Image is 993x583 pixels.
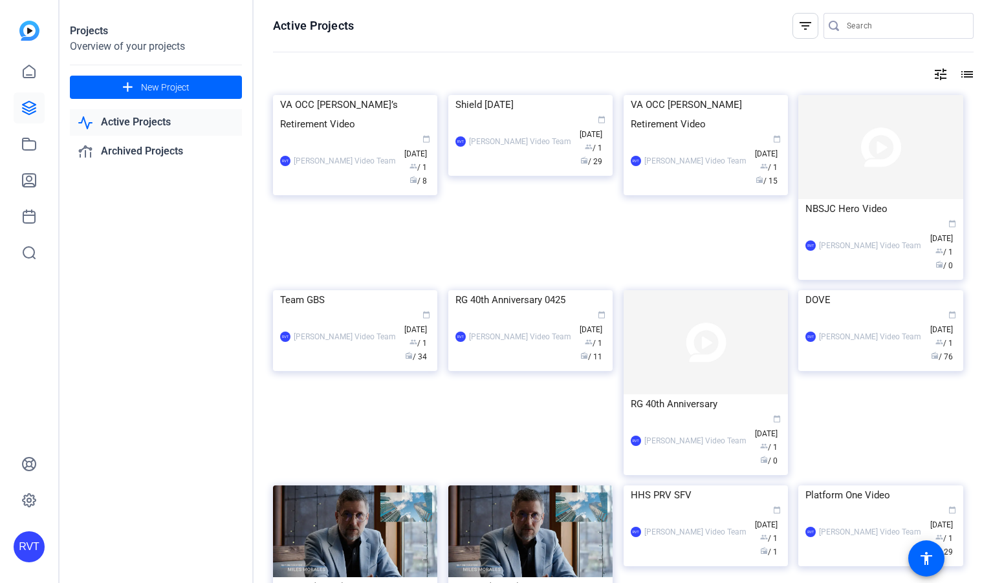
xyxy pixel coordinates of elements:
[70,76,242,99] button: New Project
[756,176,778,185] span: / 15
[935,247,943,255] span: group
[935,338,943,346] span: group
[805,485,955,505] div: Platform One Video
[631,485,781,505] div: HHS PRV SFV
[931,547,953,556] span: / 29
[405,352,413,359] span: radio
[773,415,781,423] span: calendar_today
[422,135,430,143] span: calendar_today
[280,332,290,342] div: RVT
[760,547,778,556] span: / 1
[930,220,956,243] span: [DATE]
[933,67,948,82] mat-icon: tune
[469,330,571,343] div: [PERSON_NAME] Video Team
[580,352,588,359] span: radio
[631,156,641,166] div: RVT
[931,352,939,359] span: radio
[935,261,953,270] span: / 0
[455,95,606,114] div: Shield [DATE]
[141,81,190,94] span: New Project
[70,138,242,165] a: Archived Projects
[280,156,290,166] div: RVT
[409,338,417,346] span: group
[70,39,242,54] div: Overview of your projects
[760,456,778,465] span: / 0
[644,154,747,167] div: [PERSON_NAME] Video Team
[644,434,747,447] div: [PERSON_NAME] Video Team
[280,95,430,134] div: VA OCC [PERSON_NAME]’s Retirement Video
[760,547,768,555] span: radio
[70,23,242,39] div: Projects
[585,338,593,346] span: group
[773,135,781,143] span: calendar_today
[580,157,602,166] span: / 29
[819,525,921,538] div: [PERSON_NAME] Video Team
[760,162,768,170] span: group
[422,311,430,319] span: calendar_today
[120,79,136,96] mat-icon: add
[805,240,816,251] div: RVT
[760,442,768,450] span: group
[70,109,242,136] a: Active Projects
[631,394,781,414] div: RG 40th Anniversary
[294,330,396,343] div: [PERSON_NAME] Video Team
[598,311,606,319] span: calendar_today
[755,416,781,438] span: [DATE]
[756,176,763,184] span: radio
[931,352,953,361] span: / 76
[847,18,963,34] input: Search
[585,143,593,151] span: group
[805,199,955,218] div: NBSJC Hero Video
[773,506,781,514] span: calendar_today
[409,176,427,185] span: / 8
[805,290,955,310] div: DOVE
[948,220,956,228] span: calendar_today
[280,290,430,310] div: Team GBS
[294,154,396,167] div: [PERSON_NAME] Video Team
[935,248,953,257] span: / 1
[409,176,417,184] span: radio
[644,525,747,538] div: [PERSON_NAME] Video Team
[580,352,602,361] span: / 11
[958,67,974,82] mat-icon: list
[455,136,466,147] div: RVT
[409,339,427,348] span: / 1
[819,239,921,252] div: [PERSON_NAME] Video Team
[455,290,606,310] div: RG 40th Anniversary 0425
[935,339,953,348] span: / 1
[760,163,778,172] span: / 1
[935,260,943,268] span: radio
[919,551,934,566] mat-icon: accessibility
[409,163,427,172] span: / 1
[455,332,466,342] div: RVT
[760,456,768,463] span: radio
[760,534,778,543] span: / 1
[805,332,816,342] div: RVT
[585,143,602,153] span: / 1
[760,533,768,541] span: group
[948,311,956,319] span: calendar_today
[631,436,641,446] div: RVT
[805,527,816,537] div: RVT
[631,95,781,134] div: VA OCC [PERSON_NAME] Retirement Video
[760,443,778,452] span: / 1
[798,18,813,34] mat-icon: filter_list
[948,506,956,514] span: calendar_today
[585,339,602,348] span: / 1
[935,533,943,541] span: group
[19,21,39,41] img: blue-gradient.svg
[469,135,571,148] div: [PERSON_NAME] Video Team
[598,116,606,123] span: calendar_today
[409,162,417,170] span: group
[273,18,354,34] h1: Active Projects
[631,527,641,537] div: RVT
[405,352,427,361] span: / 34
[580,156,588,164] span: radio
[14,531,45,562] div: RVT
[819,330,921,343] div: [PERSON_NAME] Video Team
[935,534,953,543] span: / 1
